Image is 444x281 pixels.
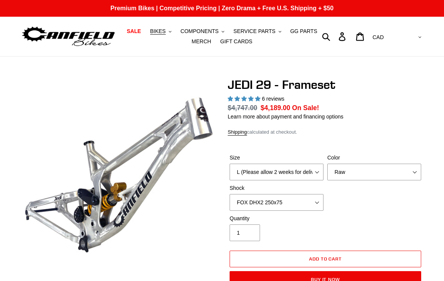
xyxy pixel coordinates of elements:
[230,184,323,192] label: Shock
[262,96,284,102] span: 6 reviews
[220,38,252,45] span: GIFT CARDS
[146,26,175,36] button: BIKES
[181,28,219,35] span: COMPONENTS
[228,129,247,136] a: Shipping
[292,103,319,113] span: On Sale!
[123,26,144,36] a: SALE
[261,104,290,112] span: $4,189.00
[286,26,321,36] a: GG PARTS
[228,96,262,102] span: 5.00 stars
[228,128,423,136] div: calculated at checkout.
[228,104,257,112] s: $4,747.00
[233,28,275,35] span: SERVICE PARTS
[188,36,215,47] a: MERCH
[177,26,228,36] button: COMPONENTS
[150,28,166,35] span: BIKES
[230,215,323,223] label: Quantity
[290,28,317,35] span: GG PARTS
[127,28,141,35] span: SALE
[327,154,421,162] label: Color
[230,251,421,267] button: Add to cart
[309,256,342,262] span: Add to cart
[230,26,285,36] button: SERVICE PARTS
[21,25,116,49] img: Canfield Bikes
[192,38,211,45] span: MERCH
[216,36,256,47] a: GIFT CARDS
[230,154,323,162] label: Size
[228,114,343,120] a: Learn more about payment and financing options
[228,77,423,92] h1: JEDI 29 - Frameset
